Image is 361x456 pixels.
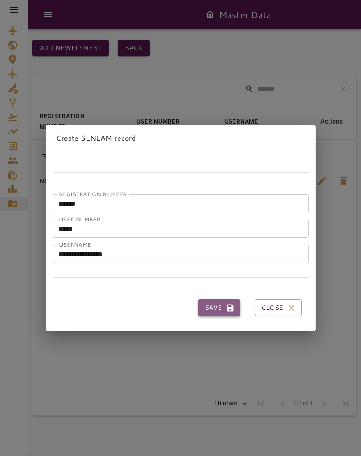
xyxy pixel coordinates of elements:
[198,299,240,316] button: Save
[59,190,127,198] label: REGISTRATION NUMBER
[56,133,305,143] p: Create SENEAM record
[59,241,91,249] label: USERNAME
[59,216,100,223] label: USER NUMBER
[255,299,302,316] button: Close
